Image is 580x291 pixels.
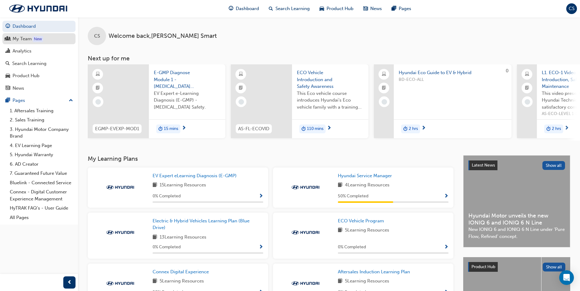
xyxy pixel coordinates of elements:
span: 5 Learning Resources [345,227,389,234]
a: search-iconSearch Learning [264,2,315,15]
span: duration-icon [301,125,306,133]
button: DashboardMy TeamAnalyticsSearch LearningProduct HubNews [2,20,76,95]
span: news-icon [363,5,368,13]
div: Analytics [13,48,31,55]
h3: My Learning Plans [88,155,453,162]
span: 0 [506,68,508,74]
span: duration-icon [403,125,408,133]
button: Show all [542,161,565,170]
a: Latest NewsShow all [468,160,565,170]
button: Show all [543,263,566,271]
span: EGMP-EVEXP-MOD1 [95,125,139,132]
span: laptop-icon [382,70,386,78]
a: Latest NewsShow allHyundai Motor unveils the new IONIQ 6 and IONIQ 6 N LineNew IONIQ 6 and IONIQ ... [463,155,570,247]
span: book-icon [153,278,157,285]
a: My Team [2,33,76,45]
span: Connex Digital Experience [153,269,209,275]
a: News [2,83,76,94]
a: All Pages [7,213,76,222]
a: EV Expert eLearning Diagnosis (E-GMP) [153,172,239,179]
span: New IONIQ 6 and IONIQ 6 N Line under ‘Pure Flow, Refined’ concept. [468,226,565,240]
span: Hyundai Service Manager [338,173,392,178]
span: Latest News [472,163,495,168]
button: Show Progress [259,243,263,251]
span: book-icon [153,181,157,189]
span: booktick-icon [382,84,386,92]
span: duration-icon [546,125,551,133]
span: learningResourceType_ELEARNING-icon [239,70,243,78]
span: 4 Learning Resources [345,181,390,189]
span: search-icon [269,5,273,13]
span: Show Progress [444,194,449,199]
span: ECO Vehicle Program [338,218,384,224]
div: Product Hub [13,72,39,79]
img: Trak [289,184,322,190]
span: News [370,5,382,12]
span: 2 hrs [552,125,561,132]
span: ECO Vehicle Introduction and Safety Awareness [297,69,364,90]
button: Pages [2,95,76,106]
span: learningRecordVerb_NONE-icon [382,99,387,105]
span: learningResourceType_ELEARNING-icon [96,70,100,78]
span: 5 Learning Resources [160,278,204,285]
span: 0 % Completed [153,244,181,251]
span: 13 Learning Resources [160,234,206,241]
span: booktick-icon [239,84,243,92]
span: AS-FL-ECOVID [238,125,269,132]
span: book-icon [338,278,342,285]
span: learningRecordVerb_NONE-icon [525,99,530,105]
img: Trak [289,229,322,235]
button: CS [566,3,577,14]
span: next-icon [564,126,569,131]
button: Show Progress [259,192,263,200]
a: Dashboard [2,21,76,32]
span: Show Progress [259,194,263,199]
h3: Next up for me [78,55,580,62]
span: 0 % Completed [153,193,181,200]
span: next-icon [182,126,186,131]
span: BD-ECO-ALL [399,76,507,83]
span: next-icon [421,126,426,131]
a: Aftersales Induction Learning Plan [338,268,412,275]
a: 3. Hyundai Motor Company Brand [7,125,76,141]
span: learningRecordVerb_NONE-icon [95,99,101,105]
span: Hyundai Motor unveils the new IONIQ 6 and IONIQ 6 N Line [468,212,565,226]
span: car-icon [6,73,10,79]
span: Electric & Hybrid Vehicles Learning Plan (Blue Drive) [153,218,249,231]
span: E-GMP Diagnose Module 1 - [MEDICAL_DATA] Safety [154,69,220,90]
span: This Eco vehicle course introduces Hyundai's Eco vehicle family with a training video presentatio... [297,90,364,111]
div: Pages [13,97,25,104]
span: pages-icon [392,5,396,13]
span: 15 Learning Resources [160,181,206,189]
span: Show Progress [259,245,263,250]
span: book-icon [338,227,342,234]
span: booktick-icon [525,84,529,92]
a: Analytics [2,45,76,57]
span: people-icon [6,36,10,42]
img: Trak [103,184,137,190]
span: chart-icon [6,48,10,54]
span: Pages [399,5,411,12]
a: news-iconNews [358,2,387,15]
span: Search Learning [275,5,310,12]
span: 2 hrs [409,125,418,132]
img: Trak [3,2,73,15]
a: car-iconProduct Hub [315,2,358,15]
div: Search Learning [12,60,46,67]
img: Trak [103,280,137,286]
button: Show Progress [444,243,449,251]
a: AS-FL-ECOVIDECO Vehicle Introduction and Safety AwarenessThis Eco vehicle course introduces Hyund... [231,64,368,138]
span: guage-icon [6,24,10,29]
span: up-icon [69,97,73,105]
div: Tooltip anchor [33,36,43,42]
span: next-icon [327,126,331,131]
span: guage-icon [229,5,233,13]
span: laptop-icon [525,70,529,78]
span: EV Expert eLearning Diagnosis (E-GMP) [153,173,237,178]
span: duration-icon [158,125,163,133]
span: search-icon [6,61,10,66]
span: CS [569,5,574,12]
a: 7. Guaranteed Future Value [7,169,76,178]
a: Connex Digital Experience [153,268,211,275]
